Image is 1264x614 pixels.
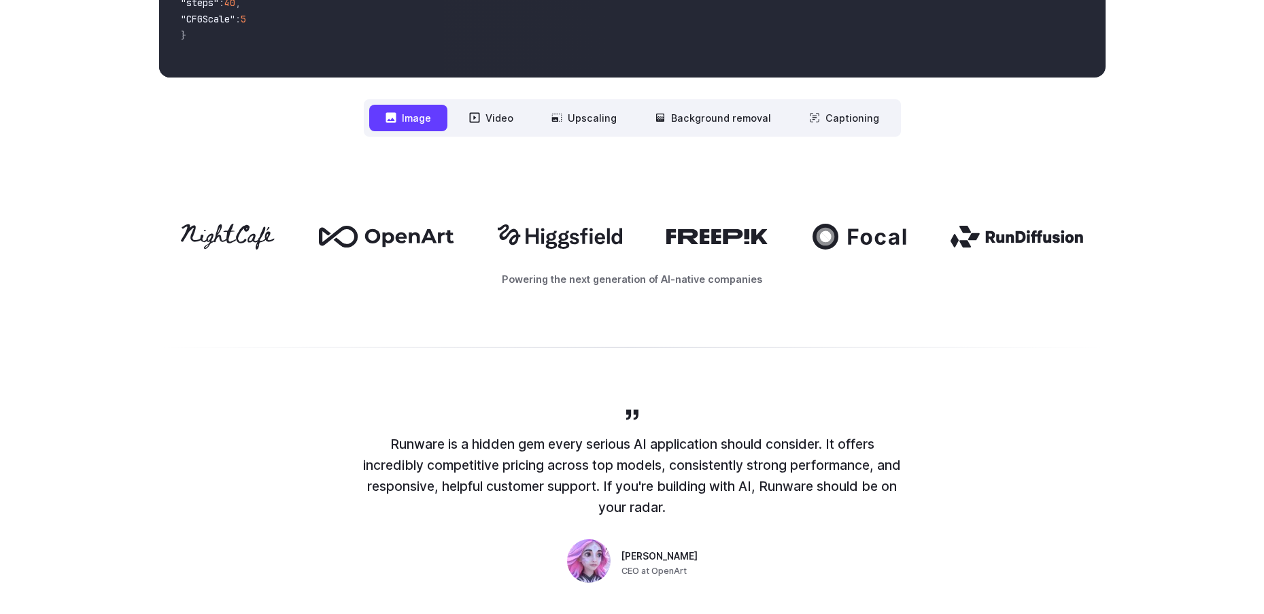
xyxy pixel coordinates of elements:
[360,434,904,517] p: Runware is a hidden gem every serious AI application should consider. It offers incredibly compet...
[638,105,787,131] button: Background removal
[369,105,447,131] button: Image
[159,271,1106,287] p: Powering the next generation of AI-native companies
[453,105,530,131] button: Video
[181,13,235,25] span: "CFGScale"
[241,13,246,25] span: 5
[621,564,687,578] span: CEO at OpenArt
[535,105,633,131] button: Upscaling
[567,539,611,583] img: Person
[181,29,186,41] span: }
[621,549,698,564] span: [PERSON_NAME]
[793,105,895,131] button: Captioning
[235,13,241,25] span: :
